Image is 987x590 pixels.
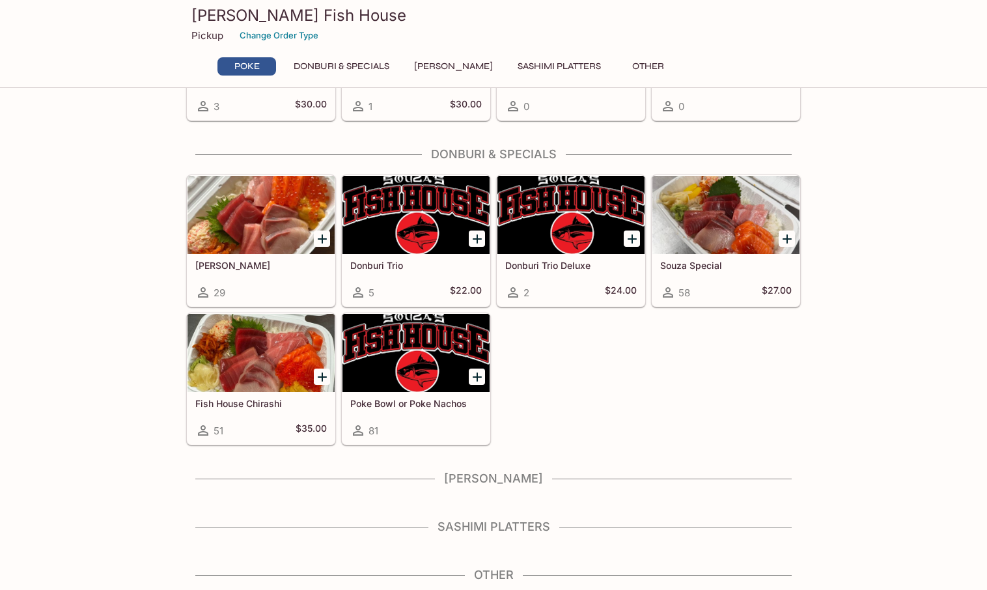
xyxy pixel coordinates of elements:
button: Change Order Type [234,25,324,46]
h5: Poke Bowl or Poke Nachos [350,398,482,409]
h3: [PERSON_NAME] Fish House [191,5,796,25]
h5: Fish House Chirashi [195,398,327,409]
span: 0 [523,100,529,113]
span: 58 [678,287,690,299]
button: Sashimi Platters [510,57,608,76]
h4: Donburi & Specials [186,147,801,162]
div: Sashimi Donburis [188,176,335,254]
span: 3 [214,100,219,113]
h5: $24.00 [605,285,637,300]
span: 81 [368,425,378,437]
button: Add Donburi Trio [469,231,485,247]
button: Add Poke Bowl or Poke Nachos [469,369,485,385]
div: Souza Special [652,176,799,254]
div: Donburi Trio [342,176,490,254]
h5: $22.00 [450,285,482,300]
span: 1 [368,100,372,113]
h5: $27.00 [762,285,792,300]
div: Poke Bowl or Poke Nachos [342,314,490,392]
div: Donburi Trio Deluxe [497,176,645,254]
a: [PERSON_NAME]29 [187,175,335,307]
button: Add Donburi Trio Deluxe [624,231,640,247]
h5: $35.00 [296,423,327,438]
h5: Donburi Trio [350,260,482,271]
div: Fish House Chirashi [188,314,335,392]
h5: $30.00 [450,98,482,114]
button: Add Fish House Chirashi [314,369,330,385]
a: Poke Bowl or Poke Nachos81 [342,313,490,445]
h5: $30.00 [295,98,327,114]
button: Poke [217,57,276,76]
span: 5 [368,287,374,299]
a: Fish House Chirashi51$35.00 [187,313,335,445]
h5: Souza Special [660,260,792,271]
h5: Donburi Trio Deluxe [505,260,637,271]
button: Donburi & Specials [286,57,396,76]
a: Souza Special58$27.00 [652,175,800,307]
button: Add Souza Special [779,231,795,247]
button: Other [619,57,677,76]
h5: [PERSON_NAME] [195,260,327,271]
p: Pickup [191,29,223,42]
a: Donburi Trio Deluxe2$24.00 [497,175,645,307]
h4: [PERSON_NAME] [186,471,801,486]
button: Add Sashimi Donburis [314,231,330,247]
h4: Other [186,568,801,582]
span: 29 [214,287,225,299]
span: 51 [214,425,223,437]
a: Donburi Trio5$22.00 [342,175,490,307]
span: 0 [678,100,684,113]
span: 2 [523,287,529,299]
h4: Sashimi Platters [186,520,801,534]
button: [PERSON_NAME] [407,57,500,76]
